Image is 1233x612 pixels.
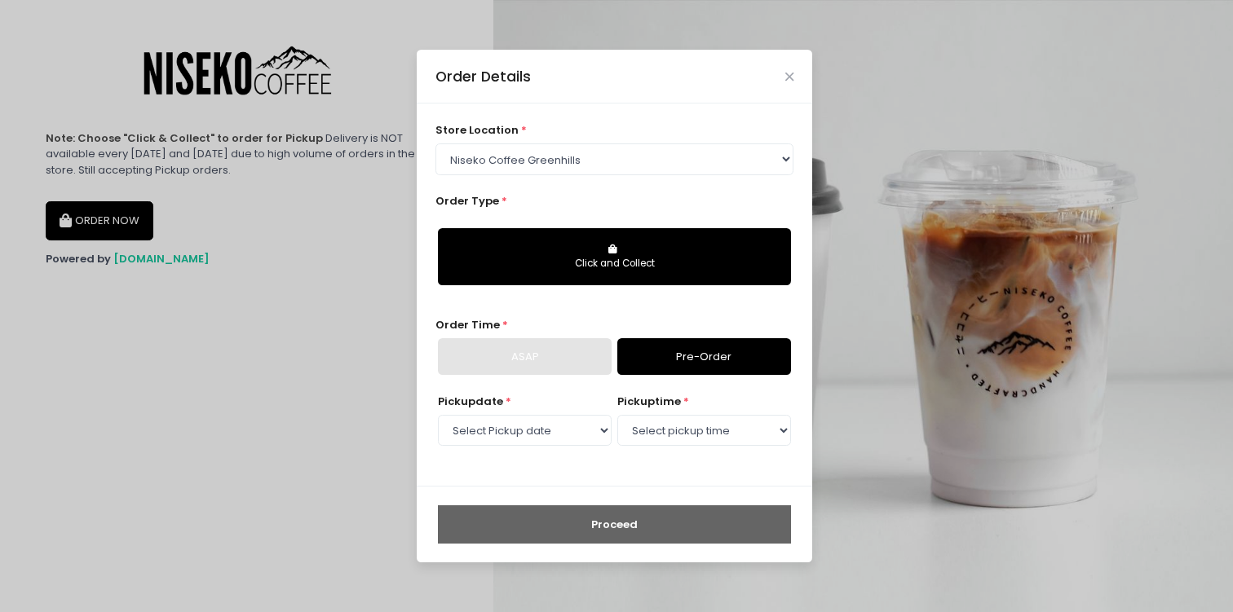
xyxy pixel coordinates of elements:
[617,394,681,409] span: pickup time
[438,505,791,544] button: Proceed
[435,193,499,209] span: Order Type
[438,394,503,409] span: Pickup date
[438,228,791,285] button: Click and Collect
[435,66,531,87] div: Order Details
[435,122,519,138] span: store location
[435,317,500,332] span: Order Time
[617,338,791,376] a: Pre-Order
[785,73,793,81] button: Close
[449,257,780,271] div: Click and Collect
